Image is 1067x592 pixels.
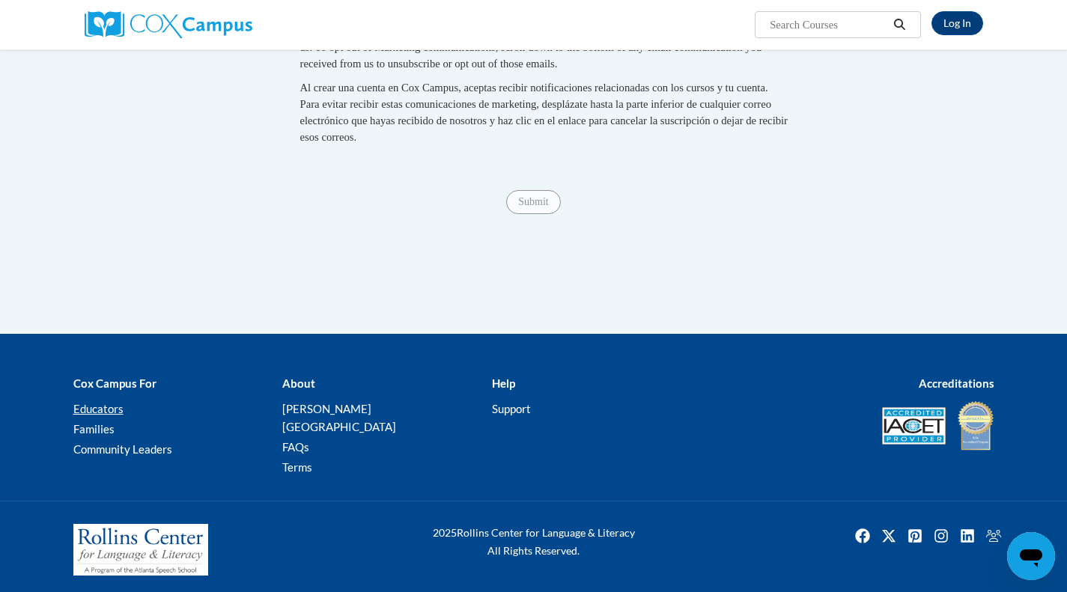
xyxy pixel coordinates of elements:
[929,524,953,548] a: Instagram
[282,440,309,454] a: FAQs
[73,442,172,456] a: Community Leaders
[888,16,911,34] button: Search
[433,526,457,539] span: 2025
[982,524,1006,548] img: Facebook group icon
[85,11,252,38] img: Cox Campus
[300,82,788,143] span: Al crear una cuenta en Cox Campus, aceptas recibir notificaciones relacionadas con los cursos y t...
[282,402,396,433] a: [PERSON_NAME][GEOGRAPHIC_DATA]
[851,524,875,548] img: Facebook icon
[282,376,315,390] b: About
[73,422,115,436] a: Families
[919,376,994,390] b: Accreditations
[903,524,927,548] img: Pinterest icon
[768,16,888,34] input: Search Courses
[73,524,208,576] img: Rollins Center for Language & Literacy - A Program of the Atlanta Speech School
[877,524,901,548] a: Twitter
[851,524,875,548] a: Facebook
[903,524,927,548] a: Pinterest
[73,376,156,390] b: Cox Campus For
[377,524,691,560] div: Rollins Center for Language & Literacy All Rights Reserved.
[73,402,124,415] a: Educators
[877,524,901,548] img: Twitter icon
[492,376,515,390] b: Help
[506,190,560,214] input: Submit
[957,400,994,452] img: IDA® Accredited
[982,524,1006,548] a: Facebook Group
[1007,532,1055,580] iframe: Button to launch messaging window
[955,524,979,548] img: LinkedIn icon
[955,524,979,548] a: Linkedin
[931,11,983,35] a: Log In
[282,460,312,474] a: Terms
[882,407,946,445] img: Accredited IACET® Provider
[929,524,953,548] img: Instagram icon
[492,402,531,415] a: Support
